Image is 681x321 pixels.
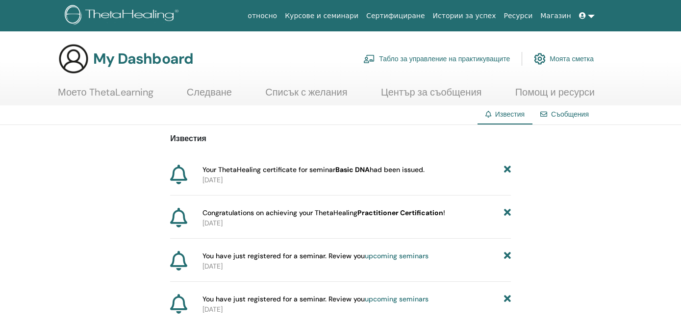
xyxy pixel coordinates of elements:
a: Център за съобщения [381,86,482,105]
b: Practitioner Certification [357,208,443,217]
span: You have just registered for a seminar. Review you [202,251,429,261]
a: Сертифициране [362,7,429,25]
span: Your ThetaHealing certificate for seminar had been issued. [202,165,425,175]
img: chalkboard-teacher.svg [363,54,375,63]
p: [DATE] [202,218,511,228]
b: Basic DNA [335,165,370,174]
a: Списък с желания [265,86,347,105]
a: Магазин [536,7,575,25]
a: Ресурси [500,7,537,25]
a: Помощ и ресурси [515,86,595,105]
a: Моето ThetaLearning [58,86,153,105]
h3: My Dashboard [93,50,193,68]
a: upcoming seminars [365,251,429,260]
a: Съобщения [551,110,589,119]
p: [DATE] [202,175,511,185]
span: Congratulations on achieving your ThetaHealing ! [202,208,445,218]
a: upcoming seminars [365,295,429,303]
p: Известия [170,133,511,145]
p: [DATE] [202,304,511,315]
a: Табло за управление на практикуващите [363,48,510,70]
a: относно [244,7,281,25]
a: Курсове и семинари [281,7,362,25]
img: logo.png [65,5,182,27]
p: [DATE] [202,261,511,272]
span: You have just registered for a seminar. Review you [202,294,429,304]
a: Моята сметка [534,48,594,70]
span: Известия [495,110,525,119]
img: cog.svg [534,50,546,67]
a: Следване [187,86,232,105]
img: generic-user-icon.jpg [58,43,89,74]
a: Истории за успех [429,7,500,25]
